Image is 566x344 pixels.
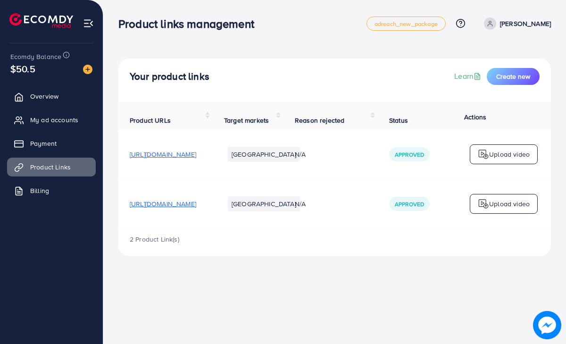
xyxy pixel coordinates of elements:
a: Payment [7,134,96,153]
span: Status [389,116,408,125]
span: Create new [496,72,530,81]
span: $50.5 [10,62,35,76]
a: adreach_new_package [366,17,446,31]
button: Create new [487,68,540,85]
img: image [533,311,561,339]
p: Upload video [489,198,530,210]
a: My ad accounts [7,110,96,129]
p: Upload video [489,149,530,160]
img: menu [83,18,94,29]
h4: Your product links [130,71,209,83]
a: Overview [7,87,96,106]
h3: Product links management [118,17,262,31]
span: [URL][DOMAIN_NAME] [130,150,196,159]
span: Approved [395,200,424,208]
span: Overview [30,92,58,101]
span: Product Links [30,162,71,172]
span: N/A [295,199,306,209]
img: logo [478,198,489,210]
a: [PERSON_NAME] [480,17,551,30]
span: adreach_new_package [375,21,438,27]
img: logo [478,149,489,160]
span: Target markets [224,116,269,125]
a: Billing [7,181,96,200]
a: Product Links [7,158,96,176]
li: [GEOGRAPHIC_DATA] [228,196,300,211]
span: My ad accounts [30,115,78,125]
span: [URL][DOMAIN_NAME] [130,199,196,209]
span: Product URLs [130,116,171,125]
span: Payment [30,139,57,148]
span: Ecomdy Balance [10,52,61,61]
p: [PERSON_NAME] [500,18,551,29]
span: N/A [295,150,306,159]
span: Approved [395,151,424,159]
span: 2 Product Link(s) [130,235,179,244]
a: Learn [454,71,483,82]
span: Billing [30,186,49,195]
span: Actions [464,112,486,122]
img: logo [9,13,73,28]
span: Reason rejected [295,116,344,125]
img: image [83,65,92,74]
li: [GEOGRAPHIC_DATA] [228,147,300,162]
